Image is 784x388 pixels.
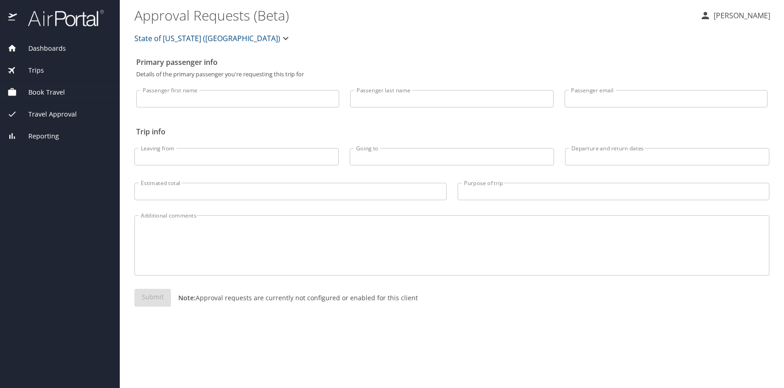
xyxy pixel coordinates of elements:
h1: Approval Requests (Beta) [134,1,693,29]
img: icon-airportal.png [8,9,18,27]
span: Reporting [17,131,59,141]
button: State of [US_STATE] ([GEOGRAPHIC_DATA]) [131,29,295,48]
p: [PERSON_NAME] [711,10,770,21]
span: Trips [17,65,44,75]
span: Dashboards [17,43,66,53]
h2: Primary passenger info [136,55,768,69]
img: airportal-logo.png [18,9,104,27]
span: Travel Approval [17,109,77,119]
p: Details of the primary passenger you're requesting this trip for [136,71,768,77]
span: State of [US_STATE] ([GEOGRAPHIC_DATA]) [134,32,280,45]
strong: Note: [178,293,196,302]
h2: Trip info [136,124,768,139]
p: Approval requests are currently not configured or enabled for this client [171,293,418,303]
span: Book Travel [17,87,65,97]
button: [PERSON_NAME] [696,7,774,24]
